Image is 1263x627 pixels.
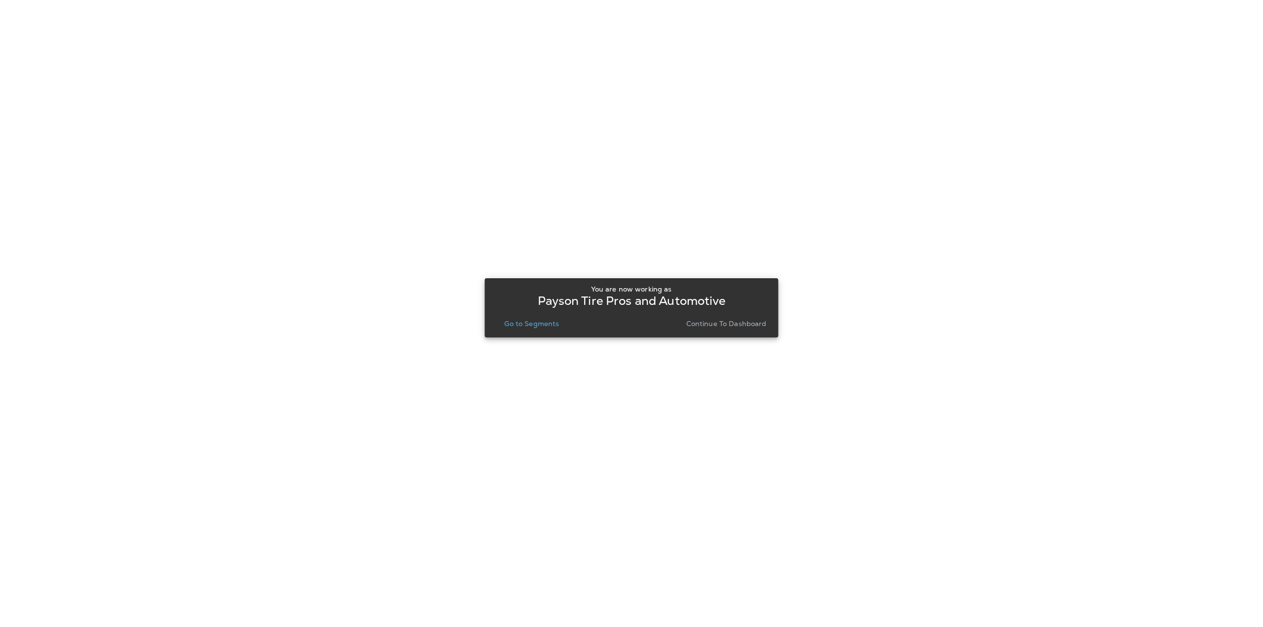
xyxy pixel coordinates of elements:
button: Continue to Dashboard [682,317,771,331]
p: Continue to Dashboard [686,320,767,328]
p: Go to Segments [504,320,559,328]
button: Go to Segments [500,317,563,331]
p: You are now working as [591,285,671,293]
p: Payson Tire Pros and Automotive [538,297,725,305]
